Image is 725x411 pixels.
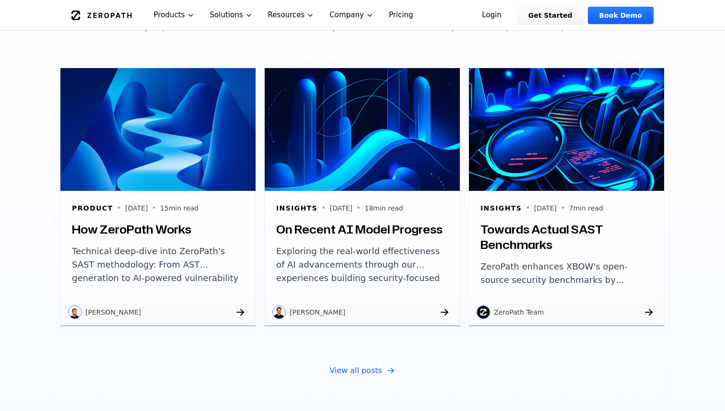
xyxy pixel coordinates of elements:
[276,203,317,213] h6: Insights
[117,202,121,214] span: •
[480,203,522,213] h6: Insights
[72,222,244,237] h3: How ZeroPath Works
[68,305,82,319] img: Raphael Karger
[160,203,199,213] p: 15 min read
[356,202,361,214] span: •
[272,305,286,319] img: Dean Valentine
[470,7,513,24] a: Login
[329,365,396,376] a: View all posts
[56,64,260,330] a: How ZeroPath WorksProduct•[DATE]•15min readHow ZeroPath WorksTechnical deep-dive into ZeroPath's ...
[72,245,244,287] p: Technical deep-dive into ZeroPath's SAST methodology: From AST generation to AI-powered vulnerabi...
[480,222,653,252] h3: Towards Actual SAST Benchmarks
[321,202,326,214] span: •
[469,68,664,191] img: Towards Actual SAST Benchmarks
[265,68,460,191] img: On Recent AI Model Progress
[494,307,544,317] p: ZeroPath Team
[72,203,113,213] h6: Product
[125,203,148,213] p: [DATE]
[85,307,141,317] p: [PERSON_NAME]
[480,260,653,287] p: ZeroPath enhances XBOW's open-source security benchmarks by removing AI-favoring hints, adding fa...
[526,202,530,214] span: •
[290,307,345,317] p: [PERSON_NAME]
[152,202,156,214] span: •
[477,305,490,319] img: ZeroPath Team
[260,64,465,330] a: On Recent AI Model ProgressInsights•[DATE]•18min readOn Recent AI Model ProgressExploring the rea...
[330,203,352,213] p: [DATE]
[365,203,403,213] p: 18 min read
[561,202,565,214] span: •
[465,64,669,330] a: Towards Actual SAST BenchmarksInsights•[DATE]•7min readTowards Actual SAST BenchmarksZeroPath enh...
[276,245,448,287] p: Exploring the real-world effectiveness of AI advancements through our experiences building securi...
[517,7,584,24] a: Get Started
[60,68,256,191] img: How ZeroPath Works
[276,222,448,237] h3: On Recent AI Model Progress
[569,203,603,213] p: 7 min read
[588,7,654,24] a: Book Demo
[534,203,557,213] p: [DATE]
